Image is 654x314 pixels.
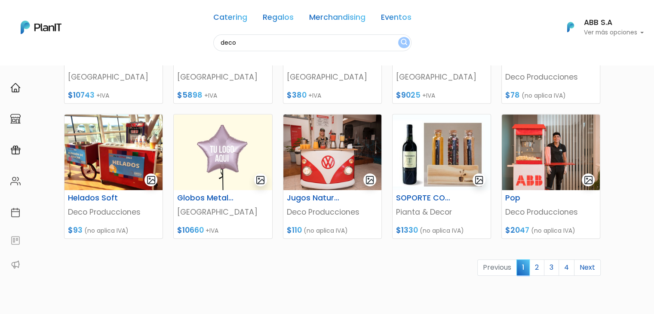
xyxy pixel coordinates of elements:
h6: Globos Metalizados con [PERSON_NAME] [172,194,240,203]
img: campaigns-02234683943229c281be62815700db0a1741e53638e28bf9629b52c665b00959.svg [10,145,21,155]
div: PLAN IT Ya probaste PlanitGO? Vas a poder automatizarlas acciones de todo el año. Escribinos para... [22,60,151,114]
img: gallery-light [365,175,375,185]
span: $93 [68,225,83,235]
img: thumb_WhatsApp_Image_2022-11-22_at_16.35.06.jpeg [393,114,491,190]
span: +IVA [96,91,109,100]
p: [GEOGRAPHIC_DATA] [177,71,268,83]
span: (no aplica IVA) [531,226,575,235]
span: J [86,52,104,69]
img: gallery-light [474,175,484,185]
a: Catering [213,14,247,24]
a: Next [574,259,601,276]
a: Merchandising [309,14,365,24]
a: Regalos [263,14,294,24]
p: Ver más opciones [583,30,644,36]
img: PlanIt Logo [21,21,61,34]
img: calendar-87d922413cdce8b2cf7b7f5f62616a5cf9e4887200fb71536465627b3292af00.svg [10,207,21,218]
img: feedback-78b5a0c8f98aac82b08bfc38622c3050aee476f2c9584af64705fc4e61158814.svg [10,235,21,246]
a: 2 [529,259,544,276]
button: PlanIt Logo ABB S.A Ver más opciones [556,16,644,38]
p: Deco Producciones [505,206,596,218]
a: gallery-light Jugos Naturales Deco Producciones $110 (no aplica IVA) [283,114,382,239]
span: 1 [516,259,530,275]
span: +IVA [204,91,217,100]
img: thumb_Metalizados-1.jpg [174,114,272,190]
img: PlanIt Logo [561,18,580,37]
p: Ya probaste PlanitGO? Vas a poder automatizarlas acciones de todo el año. Escribinos para saber más! [30,79,144,108]
a: gallery-light Helados Soft Deco Producciones $93 (no aplica IVA) [64,114,163,239]
i: send [146,129,163,139]
span: $110 [287,225,302,235]
span: $78 [505,90,520,100]
a: gallery-light Pop Deco Producciones $2047 (no aplica IVA) [501,114,600,239]
span: (no aplica IVA) [304,226,348,235]
p: Deco Producciones [505,71,596,83]
input: Buscá regalos, desayunos, y más [213,34,411,51]
img: user_04fe99587a33b9844688ac17b531be2b.png [69,52,86,69]
img: gallery-light [583,175,593,185]
a: Eventos [381,14,411,24]
img: thumb_Carrtito_jugos_naturales.jpg [283,114,381,190]
img: gallery-light [146,175,156,185]
h6: Jugos Naturales [282,194,350,203]
a: 4 [559,259,574,276]
span: $9025 [396,90,421,100]
img: gallery-light [255,175,265,185]
img: search_button-432b6d5273f82d61273b3651a40e1bd1b912527efae98b1b7a1b2c0702e16a8d.svg [401,39,407,47]
span: +IVA [206,226,218,235]
i: insert_emoticon [131,129,146,139]
p: [GEOGRAPHIC_DATA] [68,71,159,83]
h6: Pop [500,194,568,203]
a: 3 [544,259,559,276]
p: Deco Producciones [287,206,378,218]
span: $5898 [177,90,203,100]
img: user_d58e13f531133c46cb30575f4d864daf.jpeg [78,43,95,60]
img: thumb_Deco_helados.png [64,114,163,190]
img: partners-52edf745621dab592f3b2c58e3bca9d71375a7ef29c3b500c9f145b62cc070d4.svg [10,259,21,270]
span: (no aplica IVA) [522,91,566,100]
span: (no aplica IVA) [84,226,129,235]
span: ¡Escríbenos! [45,131,131,139]
span: $2047 [505,225,529,235]
img: thumb_PLAN_IT_ABB_16_Sept_2022-40.jpg [502,114,600,190]
p: [GEOGRAPHIC_DATA] [177,206,268,218]
h6: ABB S.A [583,19,644,27]
span: +IVA [422,91,435,100]
span: $10743 [68,90,95,100]
h6: Helados Soft [63,194,131,203]
span: $380 [287,90,307,100]
div: J [22,52,151,69]
h6: SOPORTE CON ESPECIAS + VINO [391,194,459,203]
i: keyboard_arrow_down [133,65,146,78]
a: gallery-light Globos Metalizados con [PERSON_NAME] [GEOGRAPHIC_DATA] $10660 +IVA [173,114,272,239]
img: home-e721727adea9d79c4d83392d1f703f7f8bce08238fde08b1acbfd93340b81755.svg [10,83,21,93]
img: people-662611757002400ad9ed0e3c099ab2801c6687ba6c219adb57efc949bc21e19d.svg [10,176,21,186]
span: $1330 [396,225,418,235]
strong: PLAN IT [30,70,55,77]
p: Deco Producciones [68,206,159,218]
a: gallery-light SOPORTE CON ESPECIAS + VINO Pianta & Decor $1330 (no aplica IVA) [392,114,491,239]
p: [GEOGRAPHIC_DATA] [396,71,487,83]
p: Pianta & Decor [396,206,487,218]
img: marketplace-4ceaa7011d94191e9ded77b95e3339b90024bf715f7c57f8cf31f2d8c509eaba.svg [10,114,21,124]
p: [GEOGRAPHIC_DATA] [287,71,378,83]
span: +IVA [308,91,321,100]
span: (no aplica IVA) [420,226,464,235]
span: $10660 [177,225,204,235]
